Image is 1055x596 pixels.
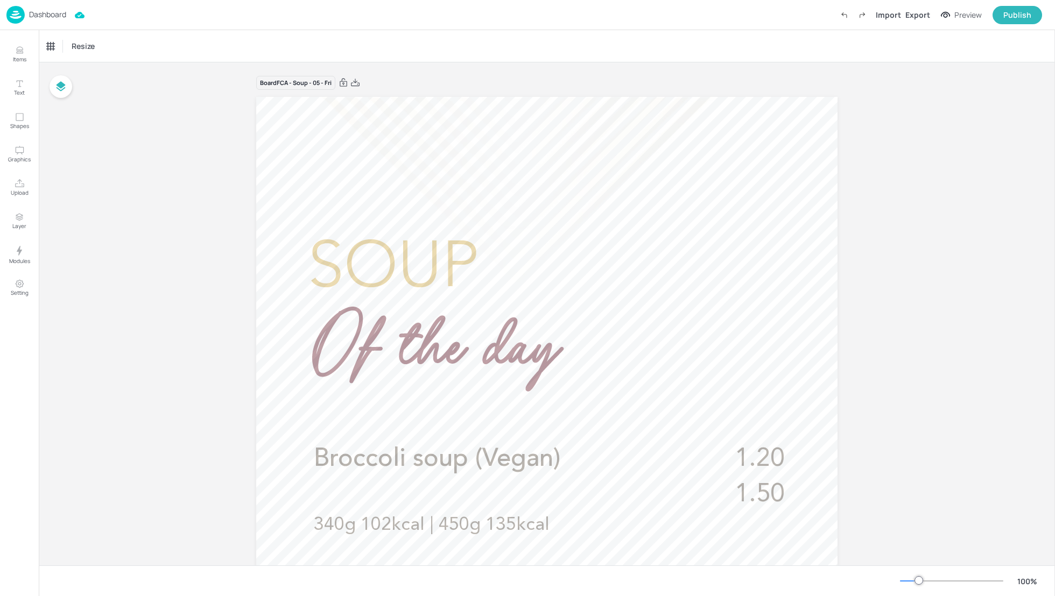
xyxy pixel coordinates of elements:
img: logo-86c26b7e.jpg [6,6,25,24]
div: 100 % [1014,576,1040,587]
label: Undo (Ctrl + Z) [835,6,853,24]
div: Export [905,9,930,20]
div: Preview [954,9,982,21]
button: Publish [993,6,1042,24]
span: 340g 102kcal | 450g 135kcal [314,516,550,534]
div: Board FCA - Soup - 05 - Fri [256,76,335,90]
p: Dashboard [29,11,66,18]
div: Import [876,9,901,20]
span: Resize [69,40,97,52]
div: Publish [1003,9,1031,21]
label: Redo (Ctrl + Y) [853,6,871,24]
button: Preview [934,7,988,23]
span: 1.20 1.50 [735,446,784,507]
span: Broccoli soup (Vegan) [314,446,560,472]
